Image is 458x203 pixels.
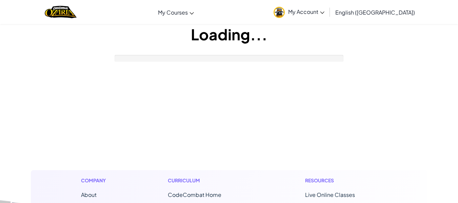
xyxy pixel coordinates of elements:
a: About [81,191,97,198]
h1: Company [81,177,113,184]
span: CodeCombat Home [168,191,221,198]
span: My Courses [158,9,188,16]
a: My Account [270,1,328,23]
a: Live Online Classes [305,191,355,198]
span: My Account [288,8,324,15]
a: My Courses [155,3,197,21]
h1: Resources [305,177,377,184]
h1: Curriculum [168,177,250,184]
a: Ozaria by CodeCombat logo [45,5,76,19]
img: avatar [274,7,285,18]
a: English ([GEOGRAPHIC_DATA]) [332,3,418,21]
span: English ([GEOGRAPHIC_DATA]) [335,9,415,16]
img: Home [45,5,76,19]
